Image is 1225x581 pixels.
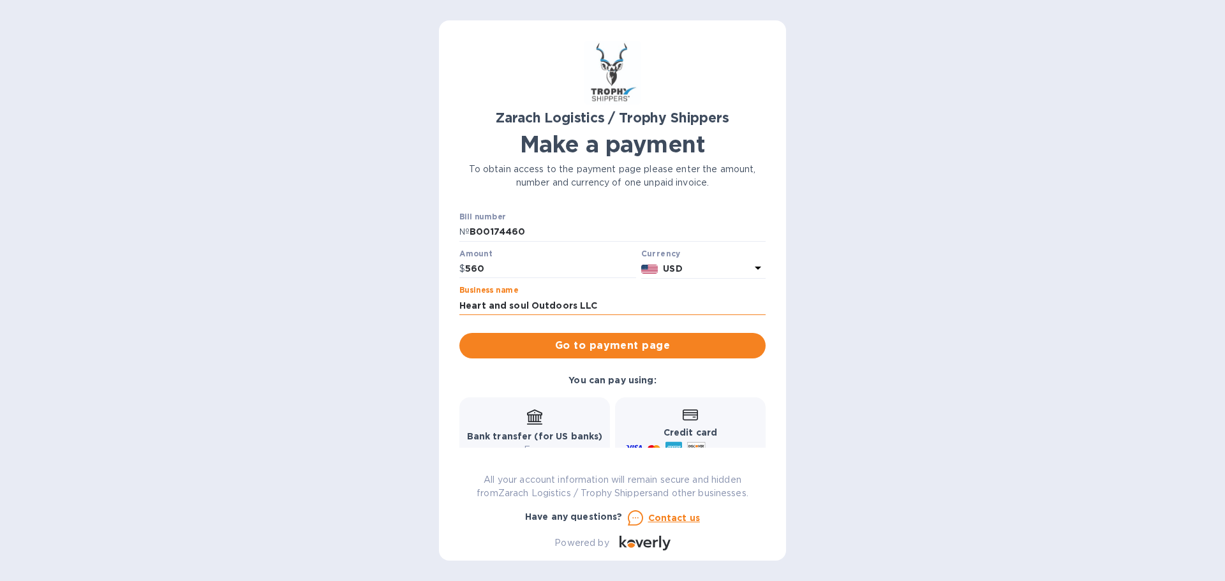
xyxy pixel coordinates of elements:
b: USD [663,263,682,274]
p: All your account information will remain secure and hidden from Zarach Logistics / Trophy Shipper... [459,473,766,500]
img: USD [641,265,658,274]
u: Contact us [648,513,701,523]
input: Enter business name [459,296,766,315]
p: № [459,225,470,239]
label: Business name [459,287,518,295]
b: Credit card [664,427,717,438]
label: Bill number [459,214,505,221]
b: You can pay using: [568,375,656,385]
p: Free [467,443,603,457]
span: Go to payment page [470,338,755,353]
b: Currency [641,249,681,258]
b: Zarach Logistics / Trophy Shippers [496,110,729,126]
input: Enter bill number [470,223,766,242]
input: 0.00 [465,260,636,279]
button: Go to payment page [459,333,766,358]
p: $ [459,262,465,276]
h1: Make a payment [459,131,766,158]
b: Bank transfer (for US banks) [467,431,603,441]
label: Amount [459,250,492,258]
p: To obtain access to the payment page please enter the amount, number and currency of one unpaid i... [459,163,766,189]
p: Powered by [554,536,609,550]
span: and more... [711,445,757,455]
b: Have any questions? [525,511,623,522]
